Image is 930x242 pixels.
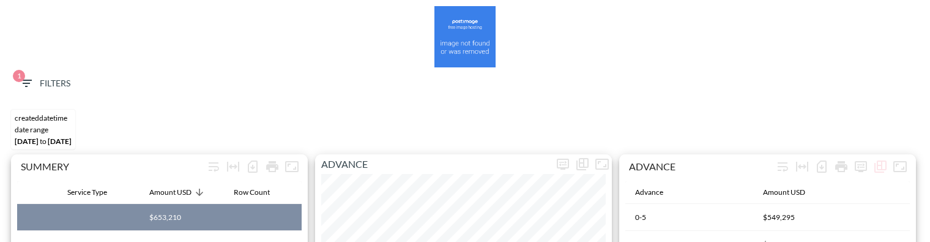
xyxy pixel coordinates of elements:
div: SUMMERY [21,161,204,172]
span: to [40,137,46,146]
p: ADVANCE [315,157,553,172]
button: Fullscreen [592,154,612,174]
div: Show chart as table [573,154,592,174]
div: Number of rows selected for download: 5 [812,157,831,176]
div: Row Count [234,185,270,200]
div: Print [262,157,282,176]
span: Display settings [553,154,573,174]
div: Number of rows selected for download: 12 [243,157,262,176]
span: Service Type [67,185,123,200]
div: Amount USD [149,185,192,200]
button: Fullscreen [282,157,302,176]
img: amsalem-2.png [434,6,496,67]
th: $653,210 [139,204,224,231]
div: Amount USD [763,185,805,200]
div: DATE RANGE [15,125,72,134]
div: Wrap text [773,157,792,176]
th: 0-5 [625,204,753,231]
div: Show chart as table [871,157,890,176]
span: Display settings [851,157,871,176]
div: CREATEDDATETIME [15,113,72,123]
span: Row Count [234,185,286,200]
button: more [553,154,573,174]
span: 1 [13,70,25,82]
div: Wrap text [204,157,223,176]
span: [DATE] [DATE] [15,137,72,146]
button: Fullscreen [890,157,910,176]
span: Advance [635,185,679,200]
span: Amount USD [763,185,821,200]
div: ADVANCE [629,161,773,172]
div: Toggle table layout between fixed and auto (default: auto) [223,157,243,176]
div: Advance [635,185,663,200]
div: Print [831,157,851,176]
button: more [851,157,871,176]
th: $549,295 [753,204,910,231]
span: Amount USD [149,185,207,200]
div: Service Type [67,185,107,200]
button: 1Filters [14,72,75,95]
span: Filters [19,76,70,91]
div: Toggle table layout between fixed and auto (default: auto) [792,157,812,176]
